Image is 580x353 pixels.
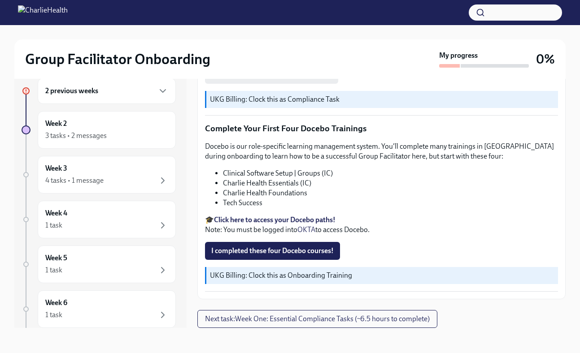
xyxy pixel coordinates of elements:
[45,208,67,218] h6: Week 4
[45,164,67,173] h6: Week 3
[22,245,176,283] a: Week 51 task
[45,86,98,96] h6: 2 previous weeks
[205,242,340,260] button: I completed these four Docebo courses!
[214,215,336,224] a: Click here to access your Docebo paths!
[205,215,558,235] p: 🎓 Note: You must be logged into to access Docebo.
[223,168,558,178] li: Clinical Software Setup | Groups (IC)
[45,298,67,308] h6: Week 6
[22,111,176,149] a: Week 23 tasks • 2 messages
[297,225,315,234] a: OKTA
[45,253,67,263] h6: Week 5
[25,50,210,68] h2: Group Facilitator Onboarding
[205,142,558,161] p: Docebo is our role-specific learning management system. You'll complete many trainings in [GEOGRA...
[22,156,176,194] a: Week 34 tasks • 1 message
[18,5,68,20] img: CharlieHealth
[45,310,62,320] div: 1 task
[45,176,104,185] div: 4 tasks • 1 message
[22,290,176,328] a: Week 61 task
[223,178,558,188] li: Charlie Health Essentials (IC)
[223,188,558,198] li: Charlie Health Foundations
[45,119,67,129] h6: Week 2
[38,78,176,104] div: 2 previous weeks
[223,198,558,208] li: Tech Success
[45,265,62,275] div: 1 task
[439,51,478,60] strong: My progress
[536,51,555,67] h3: 0%
[45,131,107,141] div: 3 tasks • 2 messages
[210,95,554,104] p: UKG Billing: Clock this as Compliance Task
[197,310,437,328] button: Next task:Week One: Essential Compliance Tasks (~6.5 hours to complete)
[211,246,334,255] span: I completed these four Docebo courses!
[22,201,176,238] a: Week 41 task
[210,271,554,280] p: UKG Billing: Clock this as Onboarding Training
[205,123,558,134] p: Complete Your First Four Docebo Trainings
[205,314,430,323] span: Next task : Week One: Essential Compliance Tasks (~6.5 hours to complete)
[45,220,62,230] div: 1 task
